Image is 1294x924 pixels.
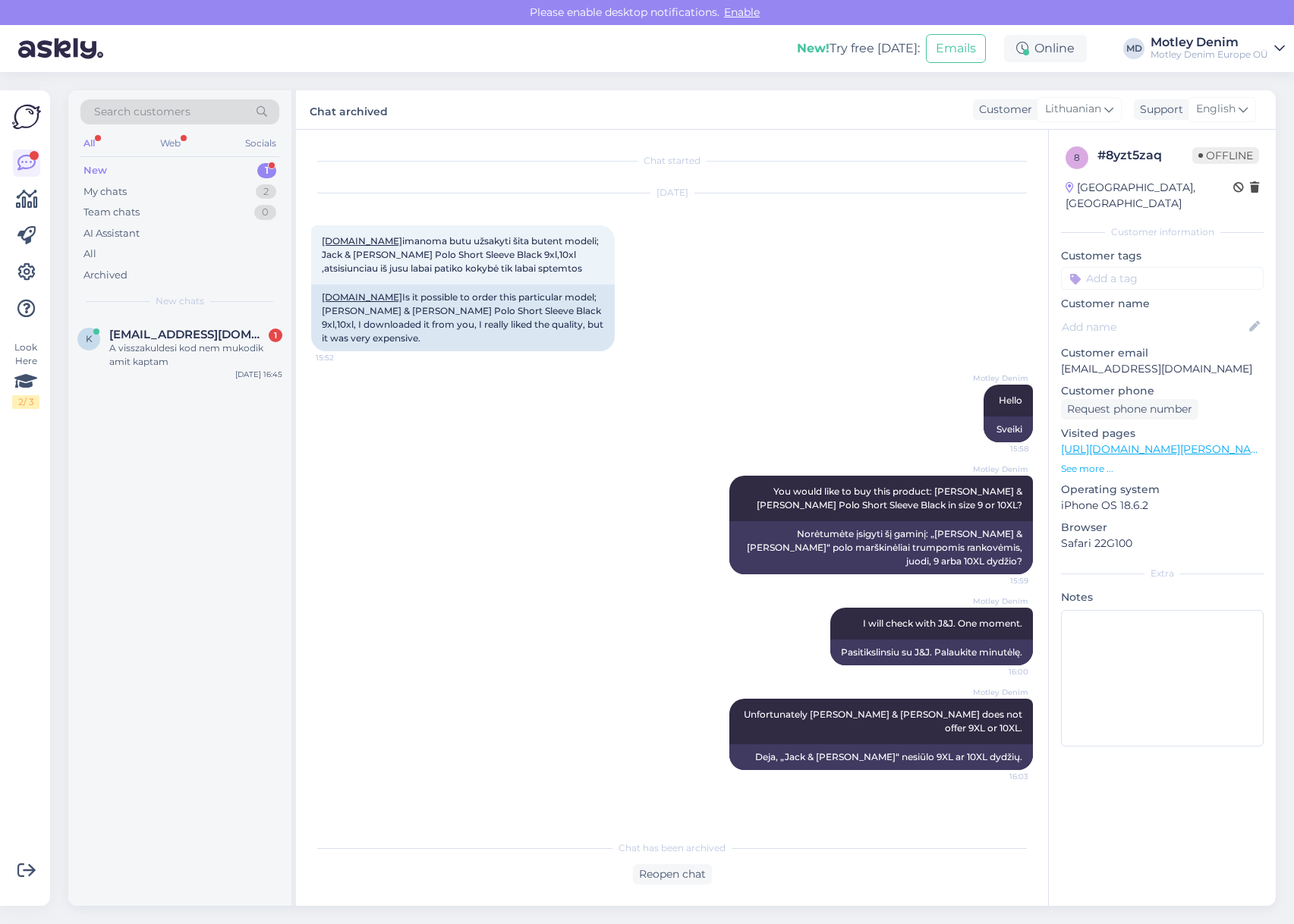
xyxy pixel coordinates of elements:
[254,205,276,220] div: 0
[1061,442,1270,456] a: [URL][DOMAIN_NAME][PERSON_NAME]
[316,352,373,363] span: 15:52
[1123,38,1144,59] div: MD
[863,618,1022,629] span: I will check with J&J. One moment.
[1061,345,1264,361] p: Customer email
[1061,296,1264,312] p: Customer name
[971,575,1028,586] span: 15:59
[971,372,1028,384] span: Motley Denim
[971,771,1028,782] span: 16:03
[719,5,764,19] span: Enable
[984,416,1033,442] div: Sveiki
[83,163,107,178] div: New
[1061,589,1264,605] p: Notes
[619,841,726,855] span: Chat has been archived
[729,521,1033,574] div: Norėtumėte įsigyti šį gaminį: „[PERSON_NAME] & [PERSON_NAME]“ polo marškinėliai trumpomis rankovė...
[311,186,1033,200] div: [DATE]
[83,205,140,220] div: Team chats
[1061,426,1264,442] p: Visited pages
[156,294,204,308] span: New chats
[1062,319,1246,335] input: Add name
[311,154,1033,168] div: Chat started
[242,134,279,153] div: Socials
[1151,49,1268,61] div: Motley Denim Europe OÜ
[322,235,601,274] span: imanoma butu užsakyti šita butent modeli; Jack & [PERSON_NAME] Polo Short Sleeve Black 9xl,10xl ,...
[1061,383,1264,399] p: Customer phone
[1134,102,1183,118] div: Support
[310,99,388,120] label: Chat archived
[311,284,615,351] div: Is it possible to order this particular model; [PERSON_NAME] & [PERSON_NAME] Polo Short Sleeve Bl...
[971,596,1028,607] span: Motley Denim
[971,666,1028,677] span: 16:00
[971,464,1028,475] span: Motley Denim
[973,102,1032,118] div: Customer
[1061,498,1264,514] p: iPhone OS 18.6.2
[1061,399,1198,420] div: Request phone number
[757,486,1025,511] span: You would like to buy this product: [PERSON_NAME] & [PERSON_NAME] Polo Short Sleeve Black in size...
[926,34,986,63] button: Emails
[157,134,184,153] div: Web
[83,184,127,200] div: My chats
[1061,361,1264,377] p: [EMAIL_ADDRESS][DOMAIN_NAME]
[1061,267,1264,290] input: Add a tag
[80,134,98,153] div: All
[1151,36,1268,49] div: Motley Denim
[1061,482,1264,498] p: Operating system
[797,39,920,58] div: Try free [DATE]:
[109,328,267,341] span: kemenesadam@gmail.com
[322,291,402,303] a: [DOMAIN_NAME]
[94,104,190,120] span: Search customers
[971,687,1028,698] span: Motley Denim
[12,102,41,131] img: Askly Logo
[999,394,1022,406] span: Hello
[1061,567,1264,580] div: Extra
[235,369,282,380] div: [DATE] 16:45
[322,235,402,247] a: [DOMAIN_NAME]
[1074,152,1080,163] span: 8
[1004,35,1087,62] div: Online
[109,341,282,369] div: A visszakuldesi kod nem mukodik amit kaptam
[86,333,93,344] span: k
[797,41,830,55] b: New!
[1061,520,1264,536] p: Browser
[830,640,1033,665] div: Pasitikslinsiu su J&J. Palaukite minutėlę.
[1097,146,1192,165] div: # 8yzt5zaq
[1061,225,1264,239] div: Customer information
[971,443,1028,454] span: 15:58
[1151,36,1285,61] a: Motley DenimMotley Denim Europe OÜ
[1061,536,1264,552] p: Safari 22G100
[729,744,1033,770] div: Deja, „Jack & [PERSON_NAME]“ nesiūlo 9XL ar 10XL dydžių.
[83,247,96,262] div: All
[744,709,1025,734] span: Unfortunately [PERSON_NAME] & [PERSON_NAME] does not offer 9XL or 10XL.
[1045,101,1101,118] span: Lithuanian
[257,163,276,178] div: 1
[1061,462,1264,476] p: See more ...
[633,864,712,885] div: Reopen chat
[1196,101,1236,118] span: English
[256,184,276,200] div: 2
[269,328,282,342] div: 1
[83,268,128,283] div: Archived
[1192,147,1259,164] span: Offline
[12,341,39,409] div: Look Here
[12,395,39,409] div: 2 / 3
[83,226,140,241] div: AI Assistant
[1061,248,1264,264] p: Customer tags
[1066,180,1233,212] div: [GEOGRAPHIC_DATA], [GEOGRAPHIC_DATA]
